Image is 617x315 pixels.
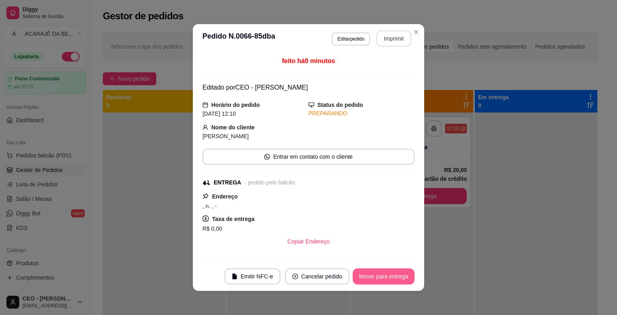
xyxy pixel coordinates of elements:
[292,274,298,279] span: close-circle
[225,268,280,284] button: fileEmitir NFC-e
[202,149,415,165] button: whats-appEntrar em contato com o cliente
[376,31,411,47] button: Imprimir
[214,178,241,187] div: ENTREGA
[264,154,270,160] span: whats-app
[212,193,238,200] strong: Endereço
[202,110,236,117] span: [DATE] 12:10
[353,268,415,284] button: Mover para entrega
[202,84,308,91] span: Editado por CEO - [PERSON_NAME]
[202,225,222,232] span: R$ 0,00
[285,268,349,284] button: close-circleCancelar pedido
[281,233,336,250] button: Copiar Endereço
[202,133,249,139] span: [PERSON_NAME]
[410,26,423,39] button: Close
[202,102,208,108] span: calendar
[244,178,295,187] div: - pedido pelo balcão
[317,102,363,108] strong: Status do pedido
[332,33,370,45] button: Editarpedido
[211,102,260,108] strong: Horário do pedido
[202,203,217,209] span: , n. , -
[202,31,275,47] h3: Pedido N. 0066-85dba
[202,193,209,199] span: pushpin
[211,124,255,131] strong: Nome do cliente
[282,57,335,64] span: feito há 0 minutos
[308,109,415,118] div: PREPARANDO
[212,216,255,222] strong: Taxa de entrega
[202,125,208,130] span: user
[308,102,314,108] span: desktop
[202,215,209,222] span: dollar
[232,274,237,279] span: file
